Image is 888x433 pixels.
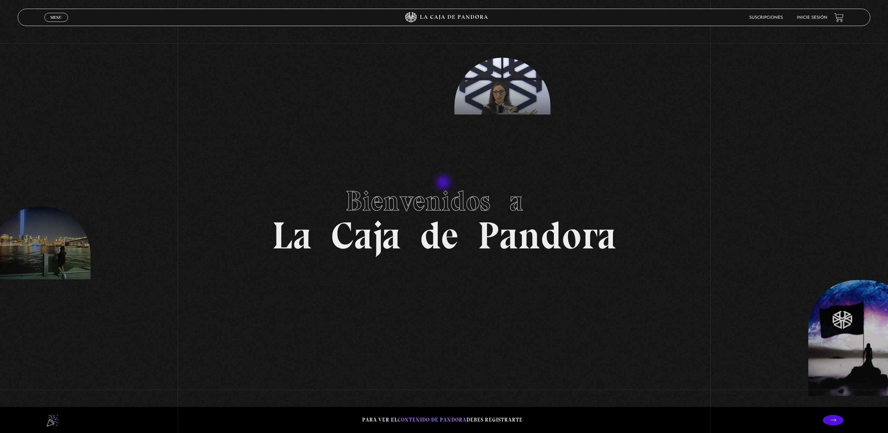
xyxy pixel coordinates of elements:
span: Bienvenidos a [345,184,543,218]
p: Para ver el debes registrarte [362,415,523,425]
span: Menu [50,15,62,19]
span: contenido de Pandora [398,417,467,423]
a: Inicie sesión [797,16,827,20]
a: Suscripciones [749,16,783,20]
h1: La Caja de Pandora [272,178,616,255]
a: View your shopping cart [834,12,844,22]
span: Cerrar [48,21,65,26]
